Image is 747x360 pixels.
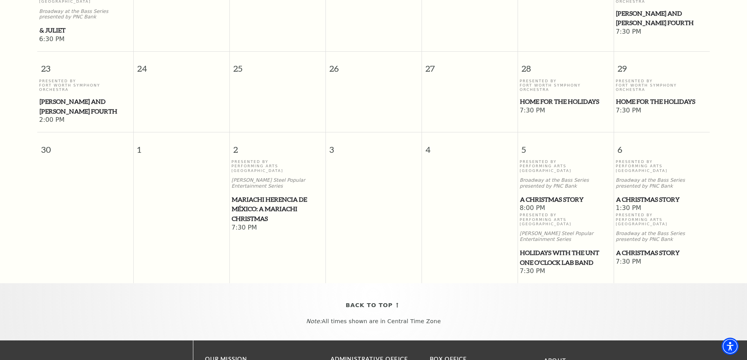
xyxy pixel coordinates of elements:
span: 5 [518,132,614,159]
span: Mariachi Herencia de México: A Mariachi Christmas [232,195,323,224]
a: & Juliet [39,25,131,35]
p: Presented By Fort Worth Symphony Orchestra [520,79,612,92]
p: All times shown are in Central Time Zone [7,318,740,325]
span: 26 [326,52,422,79]
div: Accessibility Menu [722,338,739,355]
span: 6:30 PM [39,35,131,44]
span: 7:30 PM [616,28,708,36]
a: Home for the Holidays [520,97,612,107]
span: 4 [422,132,518,159]
span: 7:30 PM [616,258,708,266]
span: 1 [134,132,229,159]
p: Broadway at the Bass Series presented by PNC Bank [520,177,612,189]
a: A Christmas Story [616,195,708,204]
p: Presented By Fort Worth Symphony Orchestra [39,79,131,92]
span: 6 [614,132,710,159]
a: A Christmas Story [616,248,708,258]
span: 28 [518,52,614,79]
a: Mozart and Mahler's Fourth [616,9,708,28]
span: 29 [614,52,710,79]
span: Home for the Holidays [520,97,611,107]
span: 7:30 PM [520,107,612,115]
span: 25 [230,52,325,79]
span: 7:30 PM [616,107,708,115]
span: 7:30 PM [520,267,612,276]
span: 2:00 PM [39,116,131,125]
span: Holidays with the UNT One O'Clock Lab Band [520,248,611,267]
span: 8:00 PM [520,204,612,213]
p: Presented By Performing Arts [GEOGRAPHIC_DATA] [616,159,708,173]
span: A Christmas Story [520,195,611,204]
span: & Juliet [40,25,131,35]
span: [PERSON_NAME] and [PERSON_NAME] Fourth [40,97,131,116]
span: A Christmas Story [616,248,707,258]
p: Broadway at the Bass Series presented by PNC Bank [39,9,131,20]
span: 3 [326,132,422,159]
span: 2 [230,132,325,159]
a: Mozart and Mahler's Fourth [39,97,131,116]
span: Back To Top [346,300,393,310]
a: A Christmas Story [520,195,612,204]
span: A Christmas Story [616,195,707,204]
span: 23 [37,52,133,79]
p: [PERSON_NAME] Steel Popular Entertainment Series [231,177,324,189]
span: Home for the Holidays [616,97,707,107]
span: 1:30 PM [616,204,708,213]
span: 30 [37,132,133,159]
span: 27 [422,52,518,79]
p: Presented By Performing Arts [GEOGRAPHIC_DATA] [520,213,612,226]
p: Broadway at the Bass Series presented by PNC Bank [616,177,708,189]
p: Presented By Performing Arts [GEOGRAPHIC_DATA] [616,213,708,226]
p: Presented By Performing Arts [GEOGRAPHIC_DATA] [231,159,324,173]
p: Presented By Performing Arts [GEOGRAPHIC_DATA] [520,159,612,173]
em: Note: [306,318,322,324]
a: Home for the Holidays [616,97,708,107]
a: Holidays with the UNT One O'Clock Lab Band [520,248,612,267]
p: Broadway at the Bass Series presented by PNC Bank [616,231,708,242]
span: [PERSON_NAME] and [PERSON_NAME] Fourth [616,9,707,28]
span: 7:30 PM [231,224,324,232]
span: 24 [134,52,229,79]
a: Mariachi Herencia de México: A Mariachi Christmas [231,195,324,224]
p: Presented By Fort Worth Symphony Orchestra [616,79,708,92]
p: [PERSON_NAME] Steel Popular Entertainment Series [520,231,612,242]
